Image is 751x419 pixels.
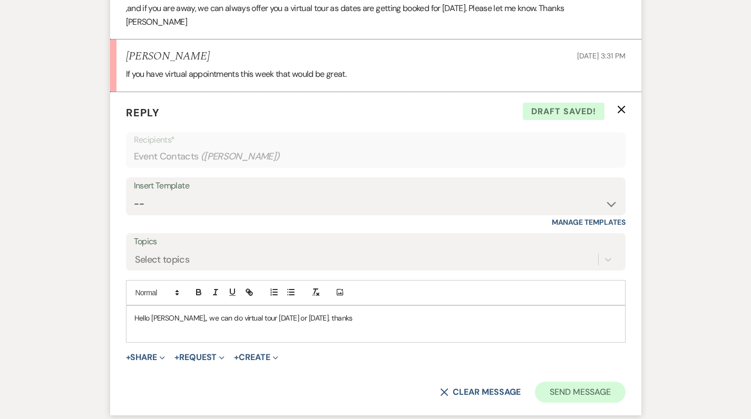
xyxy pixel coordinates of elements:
button: Request [174,353,225,362]
span: + [126,353,131,362]
span: + [174,353,179,362]
span: ( [PERSON_NAME] ) [201,149,280,164]
button: Clear message [440,388,520,396]
button: Send Message [535,382,625,403]
button: Share [126,353,165,362]
p: Recipients* [134,133,618,147]
div: Event Contacts [134,146,618,167]
p: Hello [PERSON_NAME],, we can do virtual tour [DATE] or [DATE]. thanks [134,312,617,324]
button: Create [234,353,278,362]
span: Draft saved! [523,103,604,121]
p: If you have virtual appointments this week that would be great. [126,67,626,81]
span: Reply [126,106,160,119]
span: [DATE] 3:31 PM [577,51,625,61]
label: Topics [134,234,618,250]
div: Insert Template [134,178,618,194]
a: Manage Templates [552,217,626,227]
h5: [PERSON_NAME] [126,50,210,63]
div: Select topics [135,252,190,266]
span: + [234,353,239,362]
